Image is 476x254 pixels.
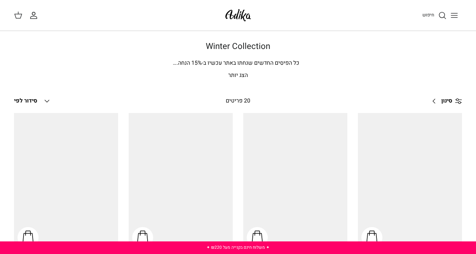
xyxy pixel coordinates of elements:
[427,93,462,110] a: סינון
[202,59,299,67] span: כל הפיסים החדשים שנחתו באתר עכשיו ב-
[14,42,462,52] h1: Winter Collection
[183,97,293,106] div: 20 פריטים
[422,12,434,18] span: חיפוש
[447,8,462,23] button: Toggle menu
[14,113,118,252] a: סווטשירט City Strolls אוברסייז
[191,59,198,67] span: 15
[14,93,51,109] button: סידור לפי
[358,113,462,252] a: ג׳ינס All Or Nothing קריס-קרוס | BOYFRIEND
[29,11,41,20] a: החשבון שלי
[206,244,270,251] a: ✦ משלוח חינם בקנייה מעל ₪220 ✦
[173,59,202,67] span: % הנחה.
[422,11,447,20] a: חיפוש
[223,7,253,23] img: Adika IL
[441,97,452,106] span: סינון
[129,113,233,252] a: מכנסי טרנינג City strolls
[14,97,37,105] span: סידור לפי
[14,71,462,80] p: הצג יותר
[243,113,347,252] a: סווטשירט Brazilian Kid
